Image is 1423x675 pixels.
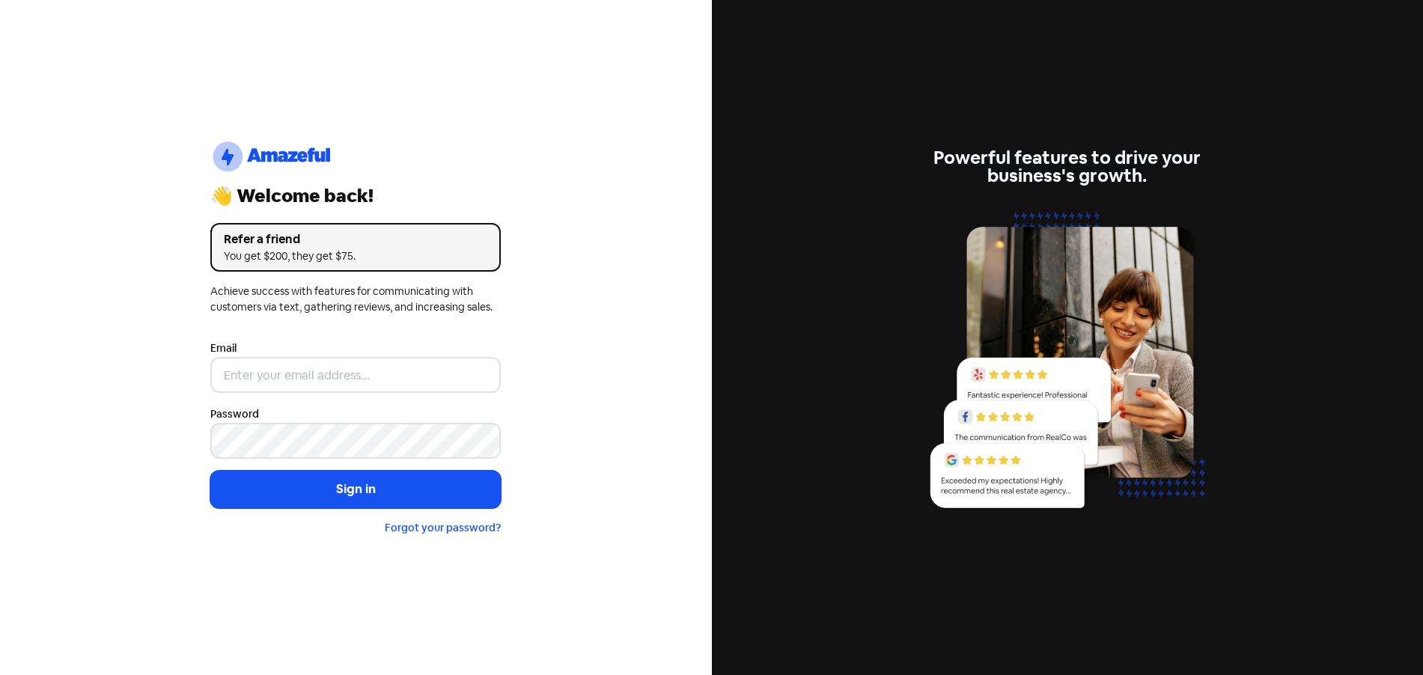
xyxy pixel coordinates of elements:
div: You get $200, they get $75. [224,248,487,264]
label: Password [210,406,259,422]
button: Sign in [210,471,501,508]
div: Achieve success with features for communicating with customers via text, gathering reviews, and i... [210,284,501,315]
img: reviews [922,203,1213,525]
div: Refer a friend [224,230,487,248]
div: Powerful features to drive your business's growth. [922,149,1213,185]
div: 👋 Welcome back! [210,187,501,205]
label: Email [210,340,237,356]
input: Enter your email address... [210,357,501,393]
a: Forgot your password? [385,521,501,534]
